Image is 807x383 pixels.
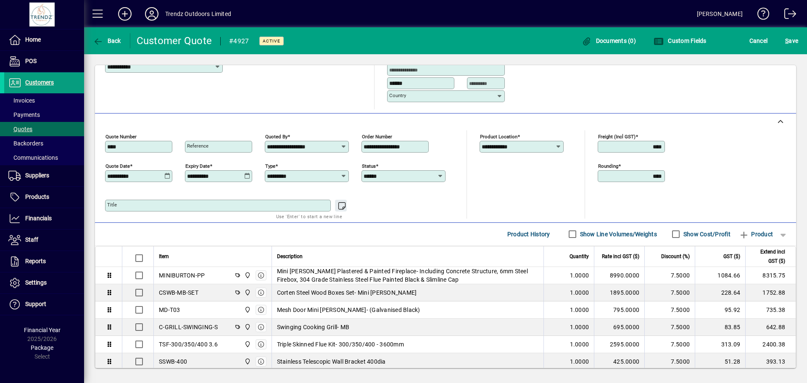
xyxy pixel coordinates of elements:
[4,29,84,50] a: Home
[778,2,796,29] a: Logout
[242,340,252,349] span: New Plymouth
[93,37,121,44] span: Back
[242,271,252,280] span: New Plymouth
[745,284,796,301] td: 1752.88
[107,202,117,208] mat-label: Title
[25,36,41,43] span: Home
[276,211,342,221] mat-hint: Use 'Enter' to start a new line
[277,252,303,261] span: Description
[159,340,218,349] div: TSF-300/350/400 3.6
[723,252,740,261] span: GST ($)
[4,251,84,272] a: Reports
[31,344,53,351] span: Package
[747,33,770,48] button: Cancel
[277,267,539,284] span: Mini [PERSON_NAME] Plastered & Painted Fireplace- Including Concrete Structure, 6mm Steel Firebox...
[137,34,212,48] div: Customer Quote
[277,288,417,297] span: Corten Steel Wood Boxes Set- Mini [PERSON_NAME]
[695,336,745,353] td: 313.09
[25,172,49,179] span: Suppliers
[277,306,420,314] span: Mesh Door Mini [PERSON_NAME]- (Galvanised Black)
[4,208,84,229] a: Financials
[362,163,376,169] mat-label: Status
[4,151,84,165] a: Communications
[4,51,84,72] a: POS
[105,163,130,169] mat-label: Quote date
[242,322,252,332] span: New Plymouth
[739,227,773,241] span: Product
[4,294,84,315] a: Support
[4,122,84,136] a: Quotes
[599,288,639,297] div: 1895.0000
[644,336,695,353] td: 7.5000
[644,353,695,370] td: 7.5000
[578,230,657,238] label: Show Line Volumes/Weights
[4,165,84,186] a: Suppliers
[751,2,770,29] a: Knowledge Base
[25,301,46,307] span: Support
[25,58,37,64] span: POS
[159,323,218,331] div: C-GRILL-SWINGING-S
[4,108,84,122] a: Payments
[242,357,252,366] span: New Plymouth
[25,79,54,86] span: Customers
[599,306,639,314] div: 795.0000
[185,163,210,169] mat-label: Expiry date
[8,97,35,104] span: Invoices
[8,140,43,147] span: Backorders
[745,319,796,336] td: 642.88
[165,7,231,21] div: Trendz Outdoors Limited
[4,272,84,293] a: Settings
[570,306,589,314] span: 1.0000
[599,340,639,349] div: 2595.0000
[24,327,61,333] span: Financial Year
[745,336,796,353] td: 2400.38
[187,143,208,149] mat-label: Reference
[570,340,589,349] span: 1.0000
[4,230,84,251] a: Staff
[570,271,589,280] span: 1.0000
[570,252,589,261] span: Quantity
[504,227,554,242] button: Product History
[599,323,639,331] div: 695.0000
[644,301,695,319] td: 7.5000
[25,258,46,264] span: Reports
[91,33,123,48] button: Back
[25,236,38,243] span: Staff
[265,163,275,169] mat-label: Type
[581,37,636,44] span: Documents (0)
[277,323,350,331] span: Swinging Cooking Grill- MB
[695,301,745,319] td: 95.92
[25,215,52,222] span: Financials
[570,323,589,331] span: 1.0000
[598,133,636,139] mat-label: Freight (incl GST)
[480,133,517,139] mat-label: Product location
[263,38,280,44] span: Active
[507,227,550,241] span: Product History
[229,34,249,48] div: #4927
[745,353,796,370] td: 393.13
[265,133,287,139] mat-label: Quoted by
[8,154,58,161] span: Communications
[695,353,745,370] td: 51.28
[735,227,777,242] button: Product
[579,33,638,48] button: Documents (0)
[159,252,169,261] span: Item
[111,6,138,21] button: Add
[682,230,731,238] label: Show Cost/Profit
[4,136,84,151] a: Backorders
[599,357,639,366] div: 425.0000
[651,33,709,48] button: Custom Fields
[277,357,386,366] span: Stainless Telescopic Wall Bracket 400dia
[644,284,695,301] td: 7.5000
[598,163,618,169] mat-label: Rounding
[159,306,180,314] div: MD-T03
[695,284,745,301] td: 228.64
[242,288,252,297] span: New Plymouth
[695,267,745,284] td: 1084.66
[105,133,137,139] mat-label: Quote number
[8,111,40,118] span: Payments
[84,33,130,48] app-page-header-button: Back
[602,252,639,261] span: Rate incl GST ($)
[644,319,695,336] td: 7.5000
[362,133,392,139] mat-label: Order number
